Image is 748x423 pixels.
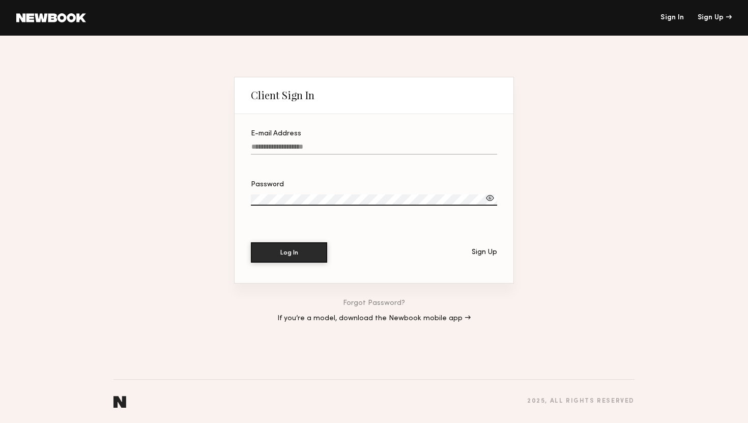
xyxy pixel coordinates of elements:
a: Sign In [660,14,684,21]
input: Password [251,194,497,206]
button: Log In [251,242,327,263]
div: E-mail Address [251,130,497,137]
div: Client Sign In [251,89,314,101]
div: Password [251,181,497,188]
div: Sign Up [698,14,732,21]
a: If you’re a model, download the Newbook mobile app → [277,315,471,322]
a: Forgot Password? [343,300,405,307]
input: E-mail Address [251,143,497,155]
div: 2025 , all rights reserved [527,398,635,405]
div: Sign Up [472,249,497,256]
